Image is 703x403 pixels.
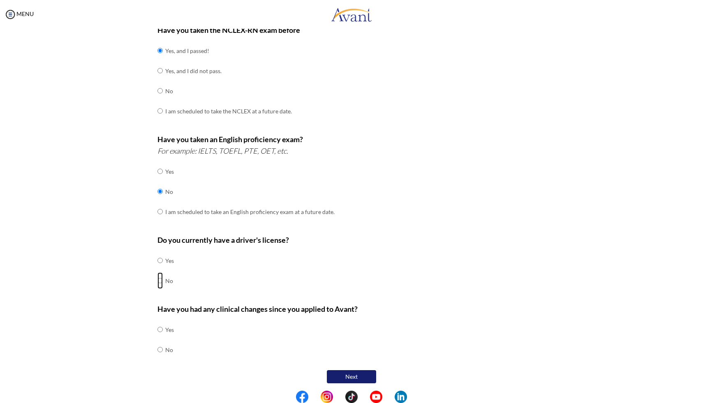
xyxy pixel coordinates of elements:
td: Yes, and I passed! [165,41,292,61]
img: icon-menu.png [4,8,16,21]
b: Have you taken the NCLEX-RN exam before [157,25,300,35]
b: Have you had any clinical changes since you applied to Avant? [157,304,358,313]
img: li.png [395,391,407,403]
td: Yes [165,320,174,340]
td: No [165,81,292,101]
td: No [165,182,335,202]
img: blank.png [308,391,321,403]
img: blank.png [382,391,395,403]
img: logo.png [331,2,372,27]
img: yt.png [370,391,382,403]
td: No [165,271,174,291]
td: Yes, and I did not pass. [165,61,292,81]
img: tt.png [345,391,358,403]
img: blank.png [358,391,370,403]
img: blank.png [333,391,345,403]
b: Do you currently have a driver's license? [157,235,289,244]
a: MENU [4,10,34,17]
td: I am scheduled to take the NCLEX at a future date. [165,101,292,121]
button: Next [327,370,376,383]
img: fb.png [296,391,308,403]
td: I am scheduled to take an English proficiency exam at a future date. [165,202,335,222]
td: No [165,340,174,360]
td: Yes [165,251,174,271]
i: For example: IELTS, TOEFL, PTE, OET, etc. [157,146,288,155]
td: Yes [165,161,335,182]
b: Have you taken an English proficiency exam? [157,135,303,144]
img: in.png [321,391,333,403]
